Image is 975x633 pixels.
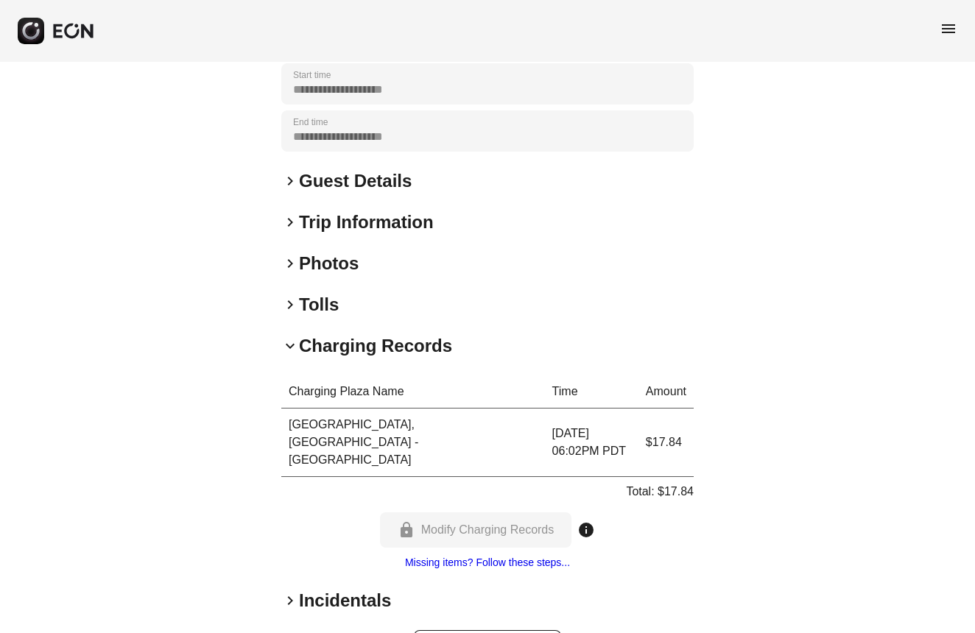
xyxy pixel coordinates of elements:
td: [DATE] 06:02PM PDT [545,409,638,477]
span: info [577,521,595,539]
h2: Photos [299,252,359,275]
h2: Incidentals [299,589,391,612]
h2: Charging Records [299,334,452,358]
h2: Guest Details [299,169,412,193]
th: Time [545,375,638,409]
td: [GEOGRAPHIC_DATA], [GEOGRAPHIC_DATA] - [GEOGRAPHIC_DATA] [281,409,545,477]
span: keyboard_arrow_right [281,296,299,314]
span: keyboard_arrow_right [281,255,299,272]
td: $17.84 [638,409,694,477]
h2: Trip Information [299,211,434,234]
h2: Tolls [299,293,339,316]
span: keyboard_arrow_right [281,592,299,609]
span: keyboard_arrow_right [281,213,299,231]
span: menu [940,20,957,38]
th: Charging Plaza Name [281,375,545,409]
span: keyboard_arrow_down [281,337,299,355]
th: Amount [638,375,694,409]
p: Total: $17.84 [626,483,694,501]
a: Missing items? Follow these steps... [405,556,570,568]
span: keyboard_arrow_right [281,172,299,190]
